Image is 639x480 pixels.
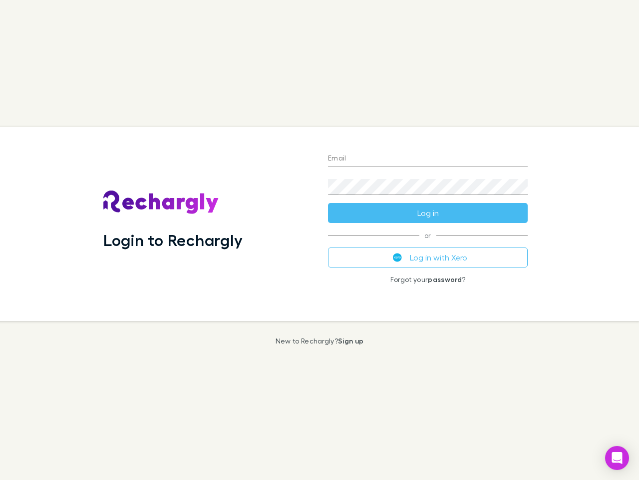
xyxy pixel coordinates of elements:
a: Sign up [338,336,363,345]
button: Log in with Xero [328,247,528,267]
a: password [428,275,462,283]
button: Log in [328,203,528,223]
img: Xero's logo [393,253,402,262]
img: Rechargly's Logo [103,190,219,214]
div: Open Intercom Messenger [605,446,629,470]
p: Forgot your ? [328,275,528,283]
h1: Login to Rechargly [103,230,243,249]
p: New to Rechargly? [276,337,364,345]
